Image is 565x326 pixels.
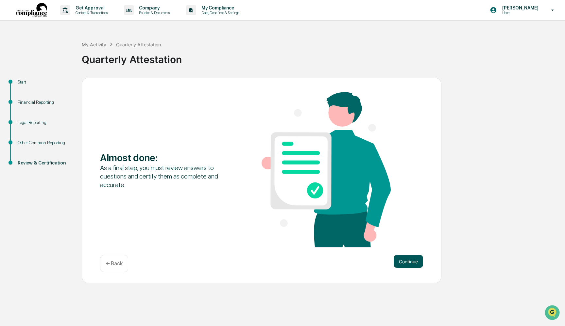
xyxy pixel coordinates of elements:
[100,152,229,163] div: Almost done :
[196,10,243,15] p: Data, Deadlines & Settings
[54,82,81,89] span: Attestations
[18,79,71,85] div: Start
[65,111,79,116] span: Pylon
[46,110,79,116] a: Powered byPylon
[7,50,18,62] img: 1746055101610-c473b297-6a78-478c-a979-82029cc54cd1
[262,92,391,247] img: Almost done
[18,139,71,146] div: Other Common Reporting
[17,30,108,37] input: Clear
[497,10,542,15] p: Users
[134,10,173,15] p: Policies & Documents
[7,95,12,101] div: 🔎
[544,304,562,322] iframe: Open customer support
[4,92,44,104] a: 🔎Data Lookup
[196,5,243,10] p: My Compliance
[22,50,107,56] div: Start new chat
[106,260,123,267] p: ← Back
[45,80,84,91] a: 🗄️Attestations
[13,82,42,89] span: Preclearance
[7,83,12,88] div: 🖐️
[22,56,83,62] div: We're available if you need us!
[13,95,41,101] span: Data Lookup
[18,160,71,166] div: Review & Certification
[47,83,53,88] div: 🗄️
[134,5,173,10] p: Company
[18,119,71,126] div: Legal Reporting
[70,10,111,15] p: Content & Transactions
[100,163,229,189] div: As a final step, you must review answers to questions and certify them as complete and accurate.
[4,80,45,91] a: 🖐️Preclearance
[394,255,423,268] button: Continue
[116,42,161,47] div: Quarterly Attestation
[7,14,119,24] p: How can we help?
[16,3,47,18] img: logo
[111,52,119,60] button: Start new chat
[82,42,106,47] div: My Activity
[82,48,562,65] div: Quarterly Attestation
[18,99,71,106] div: Financial Reporting
[497,5,542,10] p: [PERSON_NAME]
[70,5,111,10] p: Get Approval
